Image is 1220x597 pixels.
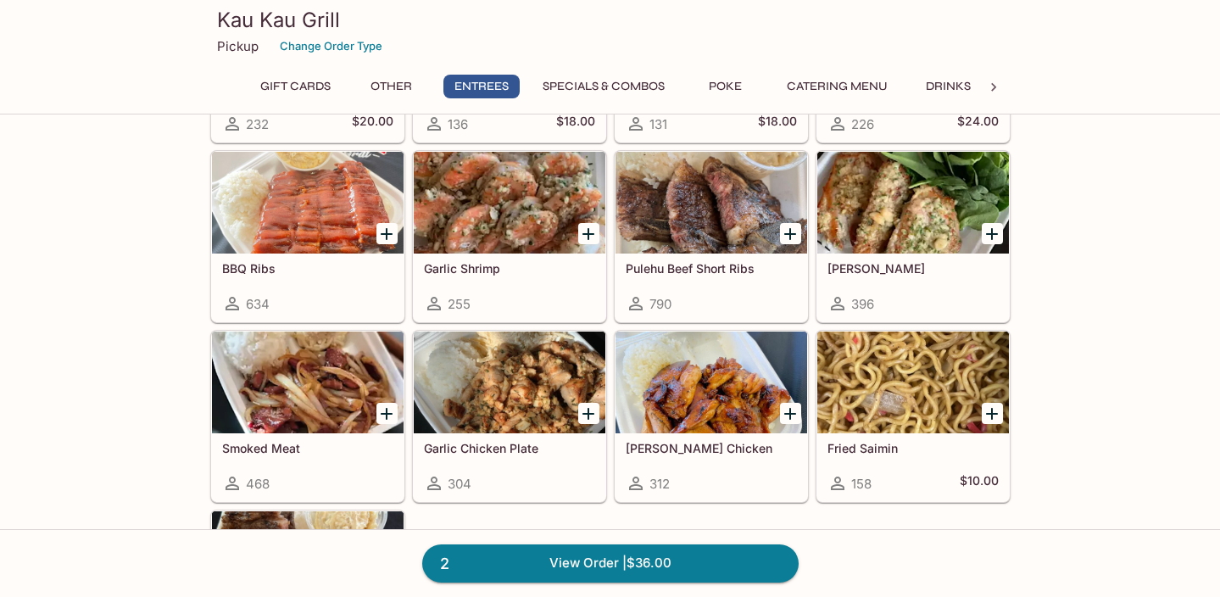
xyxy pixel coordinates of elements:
[354,75,430,98] button: Other
[817,152,1009,254] div: Garlic Ahi
[448,476,471,492] span: 304
[960,473,999,494] h5: $10.00
[982,223,1003,244] button: Add Garlic Ahi
[222,261,393,276] h5: BBQ Ribs
[246,116,269,132] span: 232
[413,331,606,502] a: Garlic Chicken Plate304
[827,261,999,276] h5: [PERSON_NAME]
[246,296,270,312] span: 634
[222,441,393,455] h5: Smoked Meat
[816,331,1010,502] a: Fried Saimin158$10.00
[272,33,390,59] button: Change Order Type
[851,476,872,492] span: 158
[352,114,393,134] h5: $20.00
[578,403,599,424] button: Add Garlic Chicken Plate
[448,296,471,312] span: 255
[376,223,398,244] button: Add BBQ Ribs
[626,261,797,276] h5: Pulehu Beef Short Ribs
[448,116,468,132] span: 136
[649,296,671,312] span: 790
[957,114,999,134] h5: $24.00
[816,151,1010,322] a: [PERSON_NAME]396
[780,403,801,424] button: Add Teri Chicken
[414,152,605,254] div: Garlic Shrimp
[851,116,874,132] span: 226
[211,331,404,502] a: Smoked Meat468
[626,441,797,455] h5: [PERSON_NAME] Chicken
[649,476,670,492] span: 312
[212,332,404,433] div: Smoked Meat
[616,332,807,433] div: Teri Chicken
[533,75,674,98] button: Specials & Combos
[758,114,797,134] h5: $18.00
[251,75,340,98] button: Gift Cards
[413,151,606,322] a: Garlic Shrimp255
[982,403,1003,424] button: Add Fried Saimin
[211,151,404,322] a: BBQ Ribs634
[649,116,667,132] span: 131
[777,75,897,98] button: Catering Menu
[376,403,398,424] button: Add Smoked Meat
[424,261,595,276] h5: Garlic Shrimp
[851,296,874,312] span: 396
[414,332,605,433] div: Garlic Chicken Plate
[688,75,764,98] button: Poke
[780,223,801,244] button: Add Pulehu Beef Short Ribs
[827,441,999,455] h5: Fried Saimin
[217,7,1004,33] h3: Kau Kau Grill
[212,152,404,254] div: BBQ Ribs
[616,152,807,254] div: Pulehu Beef Short Ribs
[443,75,520,98] button: Entrees
[424,441,595,455] h5: Garlic Chicken Plate
[246,476,270,492] span: 468
[430,552,460,576] span: 2
[422,544,799,582] a: 2View Order |$36.00
[578,223,599,244] button: Add Garlic Shrimp
[817,332,1009,433] div: Fried Saimin
[217,38,259,54] p: Pickup
[615,331,808,502] a: [PERSON_NAME] Chicken312
[615,151,808,322] a: Pulehu Beef Short Ribs790
[556,114,595,134] h5: $18.00
[911,75,987,98] button: Drinks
